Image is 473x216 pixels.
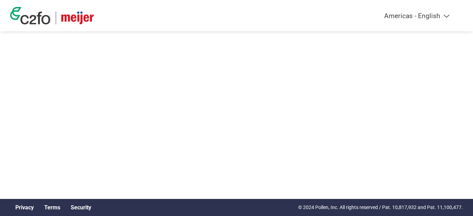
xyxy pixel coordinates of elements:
img: c2fo logo [10,7,51,24]
a: Privacy [15,204,34,211]
a: Security [71,204,91,211]
p: © 2024 Pollen, Inc. All rights reserved / Pat. 10,817,932 and Pat. 11,100,477. [298,204,463,211]
img: Meijer [61,11,94,24]
a: Terms [44,204,60,211]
